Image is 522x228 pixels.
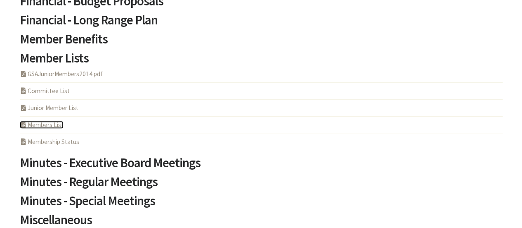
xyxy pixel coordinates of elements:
i: PHP Program [20,122,28,128]
a: Financial - Long Range Plan [20,14,503,33]
i: PDF Acrobat Document [20,105,28,111]
a: Minutes - Special Meetings [20,194,503,214]
a: Member Lists [20,52,503,71]
a: Minutes - Regular Meetings [20,175,503,194]
a: Member Benefits [20,33,503,52]
a: Minutes - Executive Board Meetings [20,156,503,175]
i: PHP Program [20,139,28,145]
a: Junior Member List [20,104,78,112]
a: GSAJuniorMembers2014.pdf [20,70,103,78]
i: PDF Acrobat Document [20,71,28,77]
a: Committee List [20,87,70,95]
a: Members List [20,121,64,129]
i: HTML Program [20,88,28,94]
a: Membership Status [20,138,79,146]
